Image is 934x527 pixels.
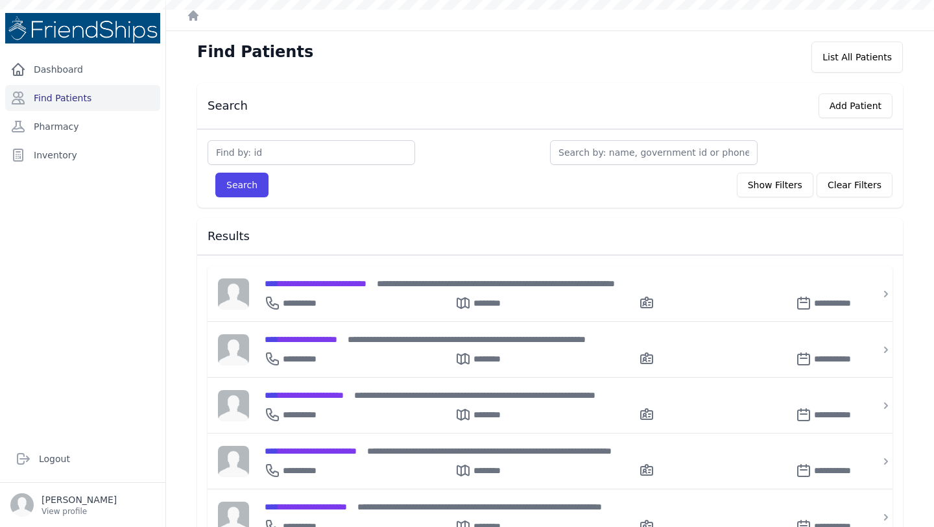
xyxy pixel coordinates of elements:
h1: Find Patients [197,42,313,62]
button: Show Filters [737,173,813,197]
input: Find by: id [208,140,415,165]
div: List All Patients [811,42,903,73]
img: Medical Missions EMR [5,13,160,43]
button: Search [215,173,269,197]
h3: Results [208,228,892,244]
a: Inventory [5,142,160,168]
img: person-242608b1a05df3501eefc295dc1bc67a.jpg [218,334,249,365]
h3: Search [208,98,248,114]
img: person-242608b1a05df3501eefc295dc1bc67a.jpg [218,446,249,477]
img: person-242608b1a05df3501eefc295dc1bc67a.jpg [218,390,249,421]
button: Clear Filters [817,173,892,197]
img: person-242608b1a05df3501eefc295dc1bc67a.jpg [218,278,249,310]
input: Search by: name, government id or phone [550,140,758,165]
p: View profile [42,506,117,517]
a: Find Patients [5,85,160,111]
a: Logout [10,446,155,472]
button: Add Patient [819,93,892,118]
a: [PERSON_NAME] View profile [10,493,155,517]
a: Pharmacy [5,114,160,140]
a: Dashboard [5,56,160,82]
p: [PERSON_NAME] [42,493,117,506]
